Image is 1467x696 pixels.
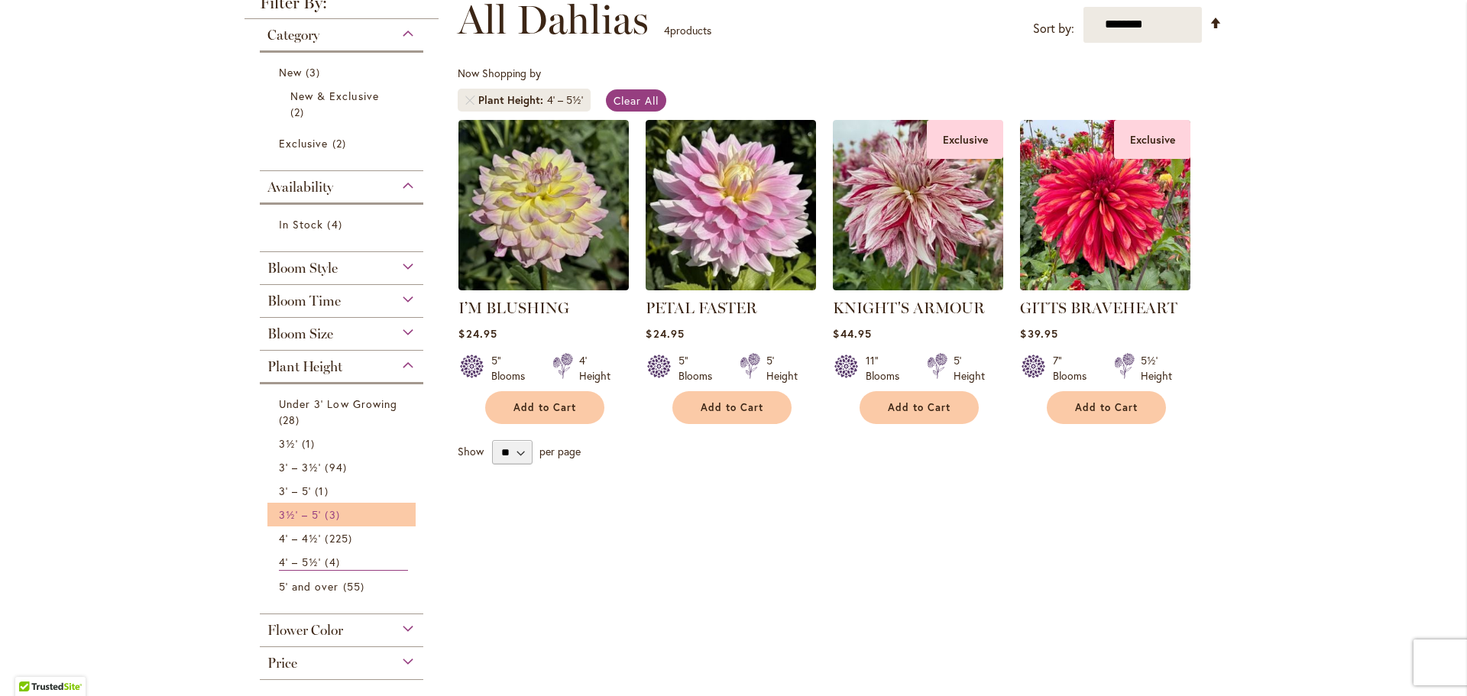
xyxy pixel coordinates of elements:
img: KNIGHT'S ARMOUR [833,120,1003,290]
a: I’M BLUSHING [458,299,569,317]
button: Add to Cart [860,391,979,424]
span: Plant Height [478,92,547,108]
span: Category [267,27,319,44]
span: $24.95 [458,326,497,341]
p: products [664,18,711,43]
span: 28 [279,412,303,428]
button: Add to Cart [672,391,792,424]
span: 5' and over [279,579,339,594]
a: I’M BLUSHING [458,279,629,293]
div: 11" Blooms [866,353,908,384]
span: Flower Color [267,622,343,639]
a: Clear All [606,89,666,112]
a: Under 3' Low Growing 28 [279,396,408,428]
div: 5" Blooms [678,353,721,384]
span: 3 [325,507,343,523]
span: Now Shopping by [458,66,541,80]
a: New &amp; Exclusive [290,88,397,120]
span: Add to Cart [1075,401,1138,414]
button: Add to Cart [485,391,604,424]
button: Add to Cart [1047,391,1166,424]
div: 4' Height [579,353,610,384]
span: 55 [343,578,368,594]
a: KNIGHT'S ARMOUR [833,299,985,317]
a: 5' and over 55 [279,578,408,594]
span: New [279,65,302,79]
span: 1 [315,483,332,499]
span: Bloom Time [267,293,341,309]
span: 225 [325,530,355,546]
a: KNIGHT'S ARMOUR Exclusive [833,279,1003,293]
span: 3½' – 5' [279,507,321,522]
span: Availability [267,179,333,196]
a: 3' – 5' 1 [279,483,408,499]
span: 4 [664,23,670,37]
span: Exclusive [279,136,328,151]
a: 3' – 3½' 94 [279,459,408,475]
span: Plant Height [267,358,342,375]
span: 4 [325,554,343,570]
span: Price [267,655,297,672]
a: In Stock 4 [279,216,408,232]
span: Add to Cart [888,401,950,414]
div: 5" Blooms [491,353,534,384]
a: PETAL FASTER [646,299,757,317]
span: 4 [327,216,345,232]
a: GITTS BRAVEHEART [1020,299,1177,317]
span: Bloom Style [267,260,338,277]
span: In Stock [279,217,323,231]
span: 3' – 5' [279,484,311,498]
div: 5½' Height [1141,353,1172,384]
a: 4' – 4½' 225 [279,530,408,546]
span: 3' – 3½' [279,460,321,474]
div: Exclusive [1114,120,1190,159]
img: PETAL FASTER [646,120,816,290]
a: New [279,64,408,80]
span: per page [539,444,581,458]
span: Show [458,444,484,458]
div: 7" Blooms [1053,353,1096,384]
a: PETAL FASTER [646,279,816,293]
span: New & Exclusive [290,89,379,103]
div: Exclusive [927,120,1003,159]
div: 4' – 5½' [547,92,583,108]
span: 2 [332,135,350,151]
span: Add to Cart [701,401,763,414]
a: Exclusive [279,135,408,151]
span: Add to Cart [513,401,576,414]
span: Under 3' Low Growing [279,397,397,411]
span: 3 [306,64,324,80]
div: 5' Height [954,353,985,384]
a: GITTS BRAVEHEART Exclusive [1020,279,1190,293]
iframe: Launch Accessibility Center [11,642,54,685]
img: I’M BLUSHING [458,120,629,290]
span: $24.95 [646,326,684,341]
label: Sort by: [1033,15,1074,43]
img: GITTS BRAVEHEART [1020,120,1190,290]
a: 3½' 1 [279,435,408,452]
span: 4' – 4½' [279,531,321,545]
span: Clear All [614,93,659,108]
span: 1 [302,435,319,452]
span: Bloom Size [267,325,333,342]
span: 4' – 5½' [279,555,321,569]
span: 94 [325,459,350,475]
span: $39.95 [1020,326,1057,341]
a: Remove Plant Height 4' – 5½' [465,95,474,105]
div: 5' Height [766,353,798,384]
a: 4' – 5½' 4 [279,554,408,571]
span: 2 [290,104,308,120]
span: $44.95 [833,326,871,341]
a: 3½' – 5' 3 [279,507,408,523]
span: 3½' [279,436,298,451]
